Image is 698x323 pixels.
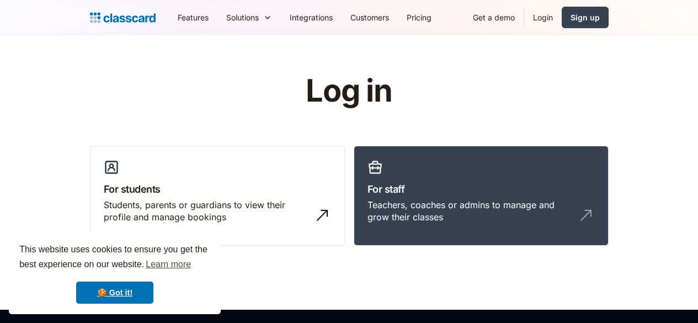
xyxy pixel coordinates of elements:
[90,10,156,25] a: home
[367,199,573,224] div: Teachers, coaches or admins to manage and grow their classes
[281,5,342,30] a: Integrations
[19,243,210,273] span: This website uses cookies to ensure you get the best experience on our website.
[217,5,281,30] div: Solutions
[398,5,440,30] a: Pricing
[464,5,524,30] a: Get a demo
[169,5,217,30] a: Features
[524,5,562,30] a: Login
[104,199,309,224] div: Students, parents or guardians to view their profile and manage bookings
[90,146,345,246] a: For studentsStudents, parents or guardians to view their profile and manage bookings
[104,182,331,197] h3: For students
[9,232,221,314] div: cookieconsent
[571,12,600,23] div: Sign up
[354,146,609,246] a: For staffTeachers, coaches or admins to manage and grow their classes
[226,12,259,23] div: Solutions
[76,282,153,304] a: dismiss cookie message
[562,7,609,28] a: Sign up
[342,5,398,30] a: Customers
[174,74,524,108] h1: Log in
[144,256,193,273] a: learn more about cookies
[367,182,595,197] h3: For staff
